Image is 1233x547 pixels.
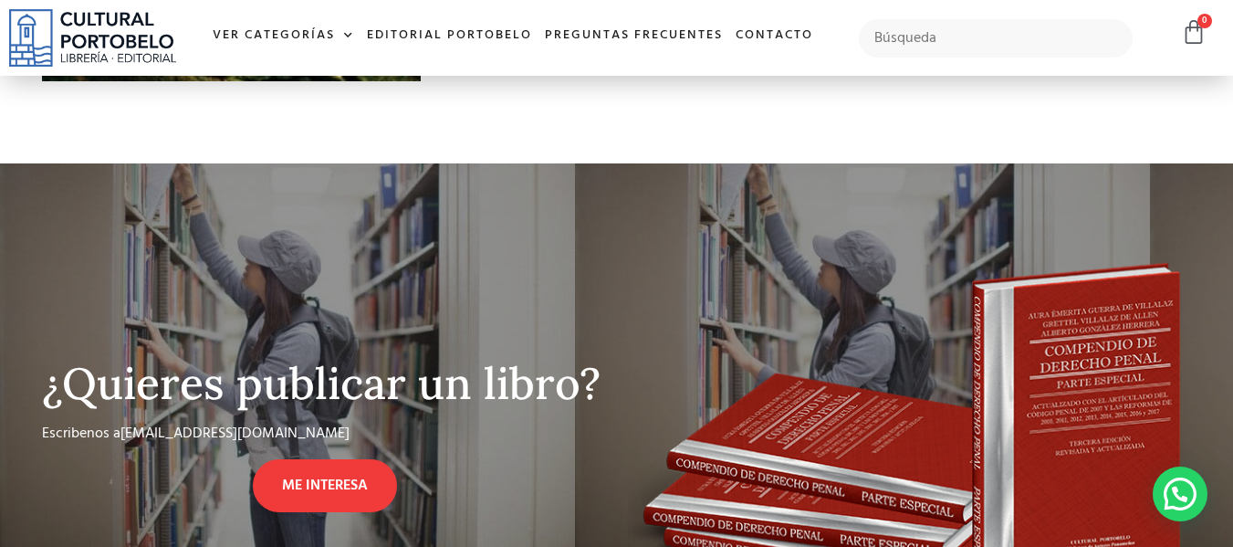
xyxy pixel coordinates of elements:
[729,16,820,56] a: Contacto
[42,360,608,408] h2: ¿Quieres publicar un libro?
[253,459,397,512] a: ME INTERESA
[1181,19,1207,46] a: 0
[1153,467,1207,521] div: Contactar por WhatsApp
[859,19,1134,58] input: Búsqueda
[282,475,368,497] span: ME INTERESA
[1197,14,1212,28] span: 0
[42,423,590,459] div: Escribenos a
[120,422,350,446] a: [EMAIL_ADDRESS][DOMAIN_NAME]
[538,16,729,56] a: Preguntas frecuentes
[206,16,360,56] a: Ver Categorías
[360,16,538,56] a: Editorial Portobelo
